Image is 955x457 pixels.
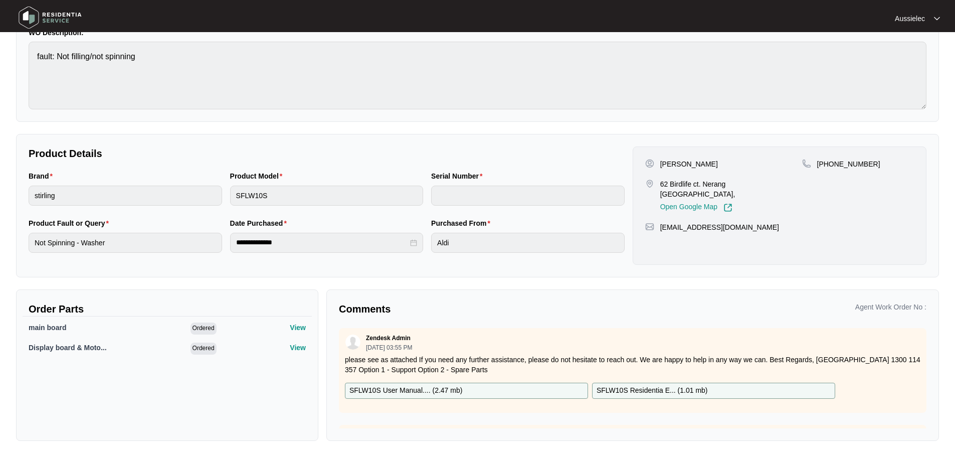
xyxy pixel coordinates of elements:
img: Link-External [723,203,732,212]
span: Ordered [190,323,217,335]
span: Display board & Moto... [29,344,107,352]
img: dropdown arrow [934,16,940,21]
textarea: fault: Not filling/not spinning [29,42,926,109]
span: Ordered [190,343,217,355]
label: Serial Number [431,171,486,181]
label: Product Model [230,171,287,181]
p: View [290,323,306,333]
p: Order Parts [29,302,306,316]
p: [PERSON_NAME] [660,159,718,169]
input: Date Purchased [236,237,409,248]
p: [EMAIL_ADDRESS][DOMAIN_NAME] [660,222,779,232]
p: please see as attached If you need any further assistance, please do not hesitate to reach out. W... [345,355,920,375]
img: map-pin [645,222,654,231]
span: main board [29,324,66,332]
input: Product Fault or Query [29,233,222,253]
label: Purchased From [431,218,494,228]
input: Product Model [230,186,424,206]
input: Brand [29,186,222,206]
p: Agent Work Order No : [855,302,926,312]
p: [DATE] 03:55 PM [366,345,412,351]
img: map-pin [802,159,811,168]
input: Serial Number [431,186,625,206]
input: Purchased From [431,233,625,253]
img: user-pin [645,159,654,168]
label: Date Purchased [230,218,291,228]
p: Product Details [29,146,625,161]
img: map-pin [645,179,654,188]
p: SFLW10S User Manual.... ( 2.47 mb ) [349,385,462,396]
p: SFLW10S Residentia E... ( 1.01 mb ) [597,385,708,396]
label: Product Fault or Query [29,218,113,228]
img: residentia service logo [15,3,85,33]
p: Zendesk Admin [366,334,411,342]
p: [PHONE_NUMBER] [817,159,880,169]
label: Brand [29,171,57,181]
p: Comments [339,302,626,316]
p: View [290,343,306,353]
p: Aussielec [895,14,925,24]
a: Open Google Map [660,203,732,212]
p: 62 Birdlife ct. Nerang [GEOGRAPHIC_DATA], [660,179,802,199]
img: user.svg [345,335,360,350]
